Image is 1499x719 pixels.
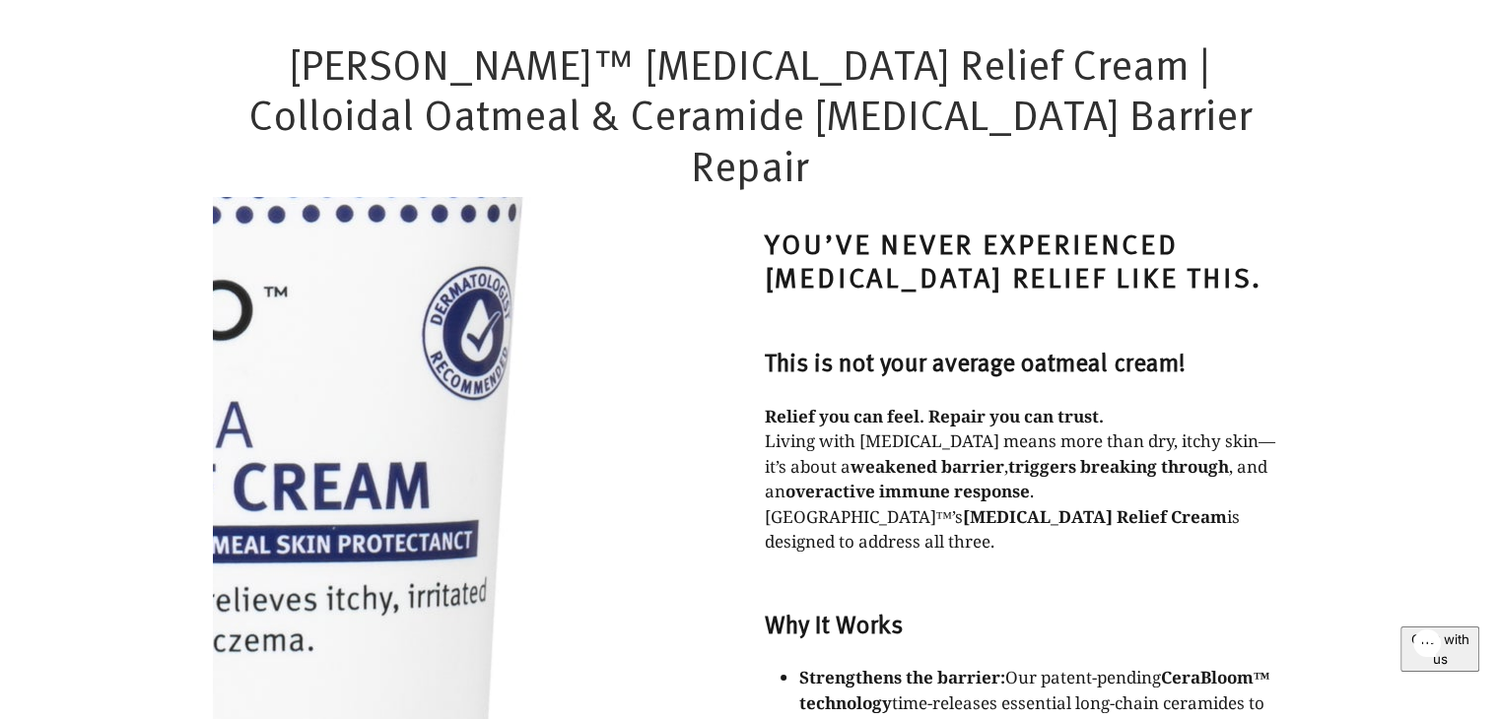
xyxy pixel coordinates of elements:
strong: CeraBloom™ technology [799,666,1270,714]
strong: triggers breaking through [1008,455,1229,478]
strong: Why It Works [765,606,903,640]
span: ™ [936,505,953,528]
strong: You’ve never experienced [MEDICAL_DATA] relief like this. [765,224,1263,295]
h3: This is not your average oatmeal cream! [765,347,1287,376]
strong: [MEDICAL_DATA] Relief Cream [963,505,1227,528]
strong: weakened barrier [851,455,1004,478]
strong: Relief you can feel. Repair you can trust. [765,405,1104,427]
p: Living with [MEDICAL_DATA] means more than dry, itchy skin—it’s about a , , and an . [GEOGRAPHIC_... [765,404,1287,555]
strong: Strengthens the barrier: [799,666,1005,688]
h1: [PERSON_NAME]™ [MEDICAL_DATA] Relief Cream | Colloidal Oatmeal & Ceramide [MEDICAL_DATA] Barrier ... [213,37,1287,190]
iframe: Gorgias live chat messenger [1400,626,1479,699]
strong: overactive immune response [785,480,1030,502]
